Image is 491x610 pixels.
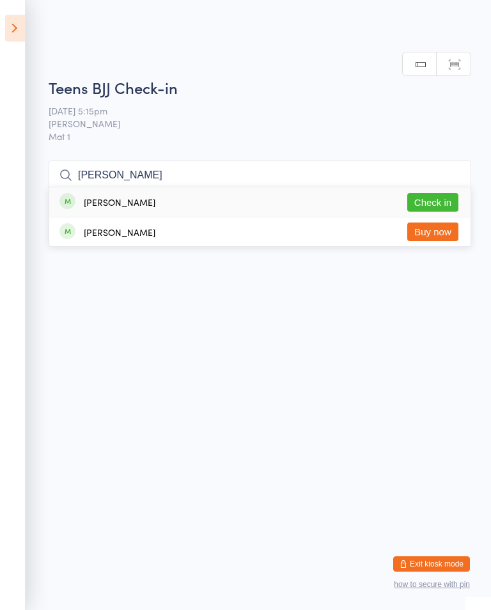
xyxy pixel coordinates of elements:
[407,223,458,241] button: Buy now
[394,580,470,589] button: how to secure with pin
[407,193,458,212] button: Check in
[49,117,451,130] span: [PERSON_NAME]
[49,77,471,98] h2: Teens BJJ Check-in
[49,104,451,117] span: [DATE] 5:15pm
[49,160,471,190] input: Search
[49,130,471,143] span: Mat 1
[393,556,470,572] button: Exit kiosk mode
[84,197,155,207] div: [PERSON_NAME]
[84,227,155,237] div: [PERSON_NAME]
